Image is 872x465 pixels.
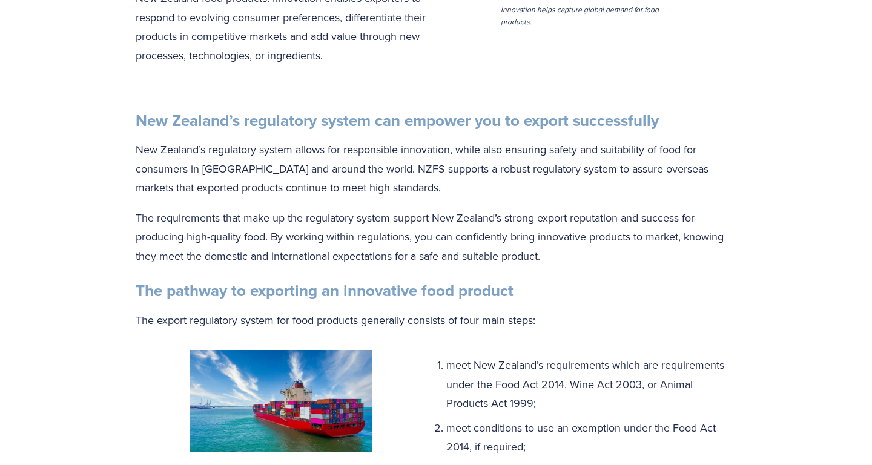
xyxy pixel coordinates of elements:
p: The requirements that make up the regulatory system support New Zealand’s strong export reputatio... [136,208,736,266]
p: meet New Zealand’s requirements which are requirements under the Food Act 2014, Wine Act 2003, or... [145,355,736,413]
strong: New Zealand’s regulatory system can empower you to export successfully [136,109,659,132]
p: New Zealand’s regulatory system allows for responsible innovation, while also ensuring safety and... [136,140,736,197]
p: The export regulatory system for food products generally consists of four main steps: [136,311,736,330]
em: Innovation helps capture global demand for food products. [501,4,661,27]
strong: The pathway to exporting an innovative food product [136,279,514,302]
p: meet conditions to use an exemption under the Food Act 2014, if required; [145,418,736,457]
